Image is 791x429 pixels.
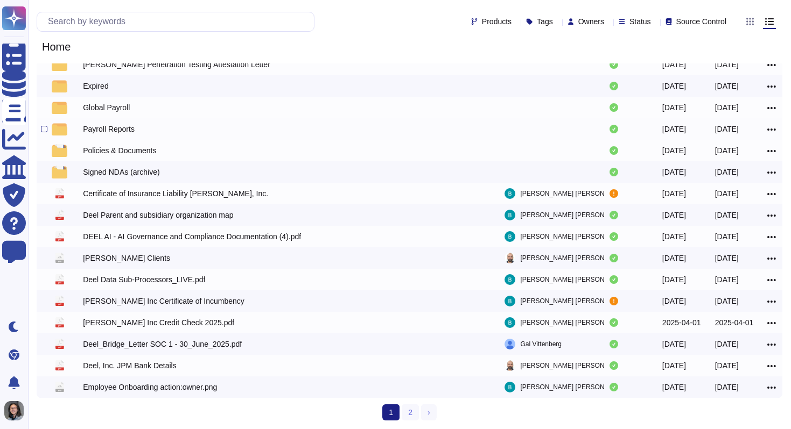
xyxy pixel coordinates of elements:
[505,274,515,285] img: user
[521,188,629,199] span: [PERSON_NAME] [PERSON_NAME]
[83,360,177,371] div: Deel, Inc. JPM Bank Details
[521,360,629,371] span: [PERSON_NAME] [PERSON_NAME]
[521,253,629,263] span: [PERSON_NAME] [PERSON_NAME]
[662,296,686,306] div: [DATE]
[521,317,629,328] span: [PERSON_NAME] [PERSON_NAME]
[521,339,562,349] span: Gal Vittenberg
[662,253,686,263] div: [DATE]
[662,124,686,134] div: [DATE]
[662,102,686,113] div: [DATE]
[83,317,234,328] div: [PERSON_NAME] Inc Credit Check 2025.pdf
[505,360,515,371] img: user
[83,296,244,306] div: [PERSON_NAME] Inc Certificate of Incumbency
[83,59,270,70] div: [PERSON_NAME] Penetration Testing Attestation Letter
[578,18,604,25] span: Owners
[505,317,515,328] img: user
[83,81,108,91] div: Expired
[662,231,686,242] div: [DATE]
[402,404,419,420] a: 2
[4,401,24,420] img: user
[715,296,739,306] div: [DATE]
[662,81,686,91] div: [DATE]
[505,231,515,242] img: user
[505,382,515,392] img: user
[715,274,739,285] div: [DATE]
[662,167,686,177] div: [DATE]
[662,145,686,156] div: [DATE]
[662,210,686,220] div: [DATE]
[505,339,515,349] img: user
[52,144,67,157] img: folder
[52,58,67,71] img: folder
[83,124,135,134] div: Payroll Reports
[52,166,67,178] img: folder
[505,210,515,220] img: user
[715,231,739,242] div: [DATE]
[676,18,726,25] span: Source Control
[52,123,67,135] img: folder
[83,253,170,263] div: [PERSON_NAME] Clients
[83,339,242,349] div: Deel_Bridge_Letter SOC 1 - 30_June_2025.pdf
[715,167,739,177] div: [DATE]
[662,339,686,349] div: [DATE]
[629,18,651,25] span: Status
[715,382,739,392] div: [DATE]
[715,145,739,156] div: [DATE]
[662,274,686,285] div: [DATE]
[482,18,512,25] span: Products
[83,167,159,177] div: Signed NDAs (archive)
[83,145,156,156] div: Policies & Documents
[83,188,268,199] div: Certificate of Insurance Liability [PERSON_NAME], Inc.
[521,296,629,306] span: [PERSON_NAME] [PERSON_NAME]
[715,317,754,328] div: 2025-04-01
[52,80,67,92] img: folder
[715,59,739,70] div: [DATE]
[83,102,130,113] div: Global Payroll
[521,210,629,220] span: [PERSON_NAME] [PERSON_NAME]
[52,101,67,114] img: folder
[83,274,205,285] div: Deel Data Sub-Processors_LIVE.pdf
[505,253,515,263] img: user
[43,12,314,31] input: Search by keywords
[662,188,686,199] div: [DATE]
[521,231,629,242] span: [PERSON_NAME] [PERSON_NAME]
[715,124,739,134] div: [DATE]
[521,274,629,285] span: [PERSON_NAME] [PERSON_NAME]
[505,296,515,306] img: user
[83,382,217,392] div: Employee Onboarding action:owner.png
[662,360,686,371] div: [DATE]
[382,404,400,420] span: 1
[715,360,739,371] div: [DATE]
[715,102,739,113] div: [DATE]
[83,231,301,242] div: DEEL AI - AI Governance and Compliance Documentation (4).pdf
[505,188,515,199] img: user
[662,382,686,392] div: [DATE]
[37,39,76,55] span: Home
[662,317,701,328] div: 2025-04-01
[715,339,739,349] div: [DATE]
[715,210,739,220] div: [DATE]
[2,399,31,423] button: user
[662,59,686,70] div: [DATE]
[428,408,430,417] span: ›
[83,210,233,220] div: Deel Parent and subsidiary organization map
[521,382,629,392] span: [PERSON_NAME] [PERSON_NAME]
[715,253,739,263] div: [DATE]
[537,18,553,25] span: Tags
[715,188,739,199] div: [DATE]
[715,81,739,91] div: [DATE]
